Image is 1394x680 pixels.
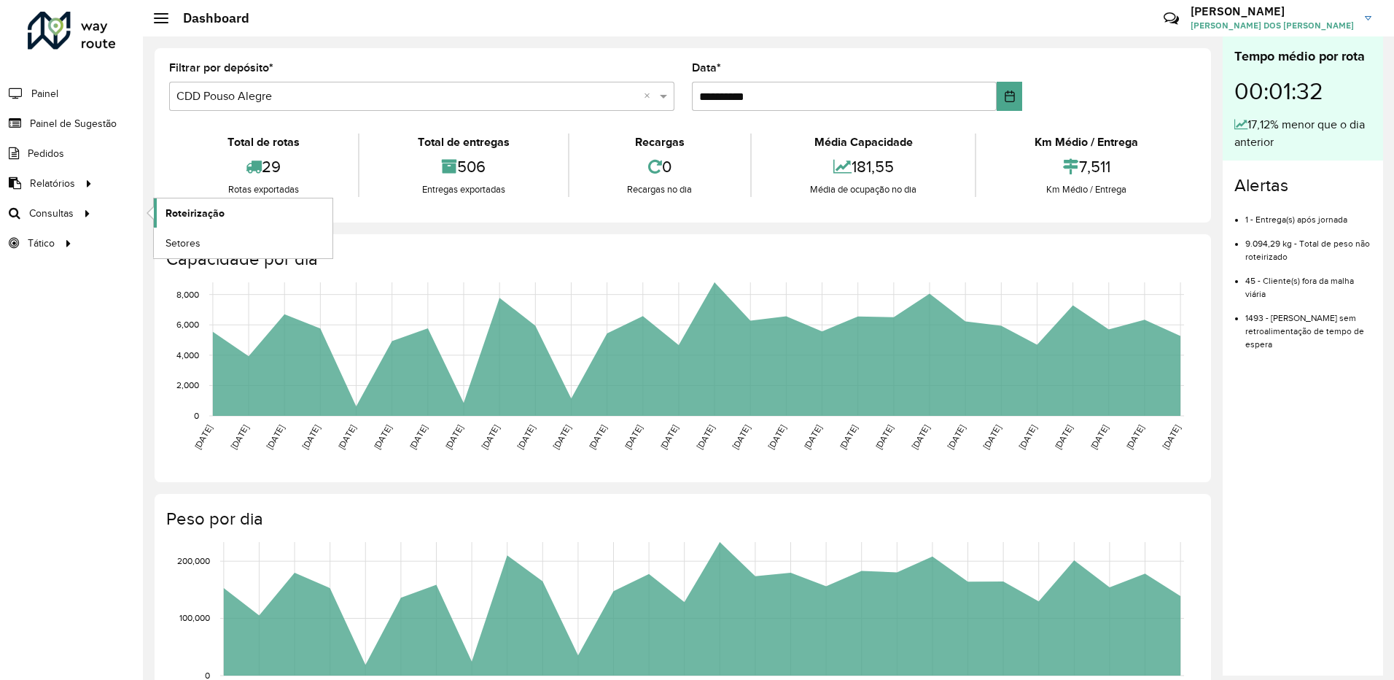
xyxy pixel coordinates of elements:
span: Painel de Sugestão [30,116,117,131]
text: [DATE] [1124,423,1145,451]
text: [DATE] [946,423,967,451]
div: 29 [173,151,354,182]
div: Recargas [573,134,747,151]
text: [DATE] [802,423,823,451]
div: 506 [363,151,564,182]
div: Rotas exportadas [173,182,354,197]
div: 0 [573,151,747,182]
div: 7,511 [980,151,1193,182]
text: [DATE] [587,423,608,451]
div: Total de rotas [173,134,354,151]
div: Média de ocupação no dia [755,182,971,197]
div: Total de entregas [363,134,564,151]
text: [DATE] [981,423,1002,451]
text: [DATE] [551,423,572,451]
label: Filtrar por depósito [169,59,273,77]
text: [DATE] [408,423,429,451]
span: Clear all [644,88,656,105]
text: 2,000 [176,381,199,390]
text: [DATE] [909,423,930,451]
text: [DATE] [658,423,680,451]
text: 4,000 [176,350,199,360]
text: [DATE] [1017,423,1038,451]
span: Pedidos [28,146,64,161]
span: Roteirização [166,206,225,221]
text: [DATE] [873,423,895,451]
text: [DATE] [838,423,859,451]
h4: Capacidade por dia [166,249,1196,270]
span: Painel [31,86,58,101]
text: [DATE] [229,423,250,451]
a: Contato Rápido [1156,3,1187,34]
div: 00:01:32 [1234,66,1371,116]
li: 1 - Entrega(s) após jornada [1245,202,1371,226]
div: Recargas no dia [573,182,747,197]
a: Roteirização [154,198,332,228]
li: 45 - Cliente(s) fora da malha viária [1245,263,1371,301]
text: [DATE] [372,423,393,451]
text: [DATE] [515,423,537,451]
h4: Peso por dia [166,509,1196,530]
text: [DATE] [695,423,716,451]
text: [DATE] [1161,423,1182,451]
h3: [PERSON_NAME] [1191,4,1354,18]
span: Tático [28,236,55,251]
div: Entregas exportadas [363,182,564,197]
text: [DATE] [300,423,322,451]
text: [DATE] [1089,423,1110,451]
text: 8,000 [176,290,199,299]
text: [DATE] [443,423,464,451]
div: Média Capacidade [755,134,971,151]
text: [DATE] [265,423,286,451]
span: Relatórios [30,176,75,191]
text: [DATE] [731,423,752,451]
text: 100,000 [179,614,210,623]
text: [DATE] [623,423,644,451]
span: Consultas [29,206,74,221]
label: Data [692,59,721,77]
div: Km Médio / Entrega [980,182,1193,197]
text: 6,000 [176,320,199,329]
li: 9.094,29 kg - Total de peso não roteirizado [1245,226,1371,263]
h2: Dashboard [168,10,249,26]
li: 1493 - [PERSON_NAME] sem retroalimentação de tempo de espera [1245,301,1371,351]
span: Setores [166,236,200,251]
div: Km Médio / Entrega [980,134,1193,151]
text: [DATE] [1053,423,1074,451]
button: Choose Date [997,82,1022,111]
text: 0 [194,411,199,420]
div: 17,12% menor que o dia anterior [1234,116,1371,151]
text: 200,000 [177,556,210,565]
a: Setores [154,228,332,258]
div: 181,55 [755,151,971,182]
text: [DATE] [336,423,357,451]
text: 0 [205,671,210,680]
text: [DATE] [766,423,787,451]
h4: Alertas [1234,175,1371,196]
div: Tempo médio por rota [1234,47,1371,66]
text: [DATE] [480,423,501,451]
text: [DATE] [192,423,214,451]
span: [PERSON_NAME] DOS [PERSON_NAME] [1191,19,1354,32]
